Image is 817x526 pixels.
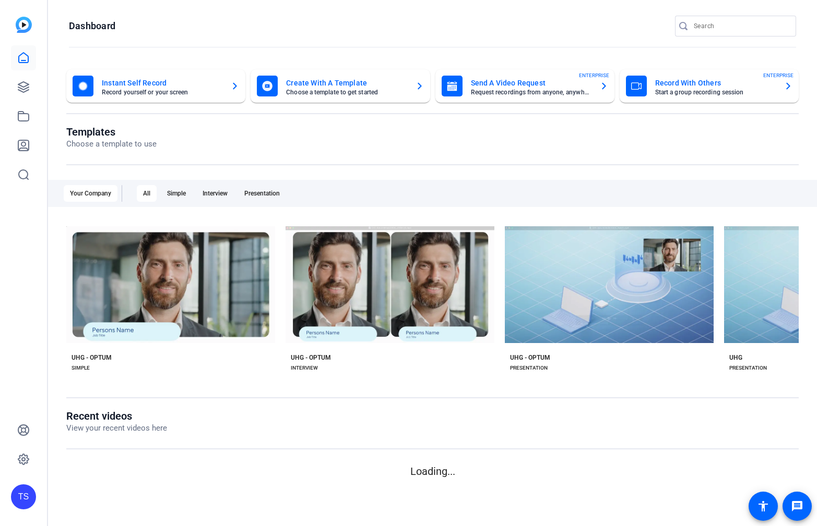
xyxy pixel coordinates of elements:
[510,364,548,372] div: PRESENTATION
[620,69,799,103] button: Record With OthersStart a group recording sessionENTERPRISE
[102,77,222,89] mat-card-title: Instant Self Record
[579,71,609,79] span: ENTERPRISE
[729,353,742,362] div: UHG
[291,364,318,372] div: INTERVIEW
[763,71,794,79] span: ENTERPRISE
[791,500,803,512] mat-icon: message
[69,20,115,32] h1: Dashboard
[471,77,591,89] mat-card-title: Send A Video Request
[102,89,222,95] mat-card-subtitle: Record yourself or your screen
[66,410,167,422] h1: Recent videos
[655,77,776,89] mat-card-title: Record With Others
[72,353,112,362] div: UHG - OPTUM
[729,364,767,372] div: PRESENTATION
[286,77,407,89] mat-card-title: Create With A Template
[66,126,157,138] h1: Templates
[16,17,32,33] img: blue-gradient.svg
[694,20,788,32] input: Search
[238,185,286,202] div: Presentation
[66,138,157,150] p: Choose a template to use
[66,69,245,103] button: Instant Self RecordRecord yourself or your screen
[757,500,769,512] mat-icon: accessibility
[64,185,117,202] div: Your Company
[435,69,614,103] button: Send A Video RequestRequest recordings from anyone, anywhereENTERPRISE
[66,422,167,434] p: View your recent videos here
[196,185,234,202] div: Interview
[655,89,776,95] mat-card-subtitle: Start a group recording session
[286,89,407,95] mat-card-subtitle: Choose a template to get started
[510,353,550,362] div: UHG - OPTUM
[251,69,430,103] button: Create With A TemplateChoose a template to get started
[161,185,192,202] div: Simple
[137,185,157,202] div: All
[72,364,90,372] div: SIMPLE
[66,463,799,479] p: Loading...
[11,484,36,509] div: TS
[471,89,591,95] mat-card-subtitle: Request recordings from anyone, anywhere
[291,353,331,362] div: UHG - OPTUM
